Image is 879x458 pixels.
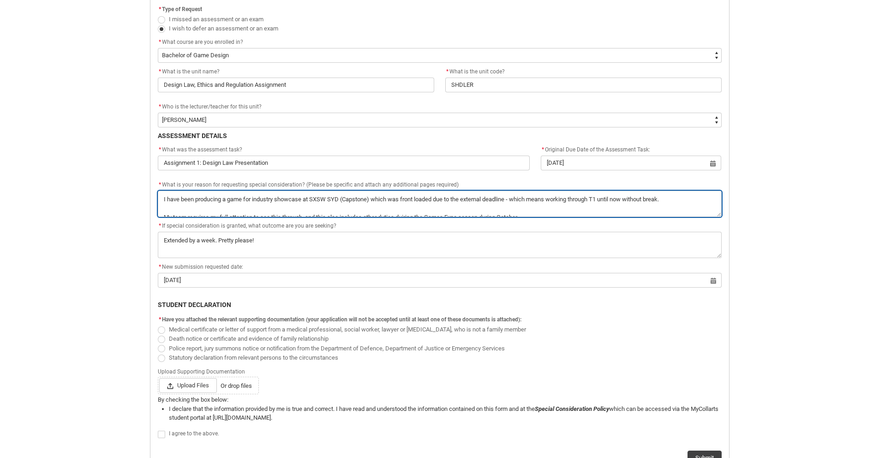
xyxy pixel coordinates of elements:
abbr: required [159,181,161,188]
span: Upload Files [159,378,217,393]
abbr: required [159,146,161,153]
abbr: required [159,103,161,110]
b: ASSESSMENT DETAILS [158,132,227,139]
span: What is your reason for requesting special consideration? (Please be specific and attach any addi... [158,181,459,188]
span: What is the unit name? [158,68,220,75]
span: Statutory declaration from relevant persons to the circumstances [169,354,338,361]
span: What is the unit code? [445,68,505,75]
span: What course are you enrolled in? [162,39,243,45]
span: I missed an assessment or an exam [169,16,263,23]
span: I wish to defer an assessment or an exam [169,25,278,32]
abbr: required [159,39,161,45]
abbr: required [159,6,161,12]
abbr: required [159,223,161,229]
span: Medical certificate or letter of support from a medical professional, social worker, lawyer or [M... [169,326,526,333]
span: Type of Request [162,6,202,12]
span: Have you attached the relevant supporting documentation (your application will not be accepted un... [162,316,521,323]
span: New submission requested date: [158,264,243,270]
span: Upload Supporting Documentation [158,366,249,376]
span: Who is the lecturer/teacher for this unit? [162,103,262,110]
abbr: required [542,146,544,153]
b: STUDENT DECLARATION [158,301,231,308]
abbr: required [159,316,161,323]
span: Or drop files [221,381,252,391]
span: Police report, jury summons notice or notification from the Department of Defence, Department of ... [169,345,505,352]
span: What was the assessment task? [158,146,242,153]
p: By checking the box below: [158,395,722,404]
i: Special Consideration Policy [535,405,609,412]
abbr: required [159,68,161,75]
abbr: required [159,264,161,270]
span: Original Due Date of the Assessment Task: [541,146,650,153]
span: If special consideration is granted, what outcome are you are seeking? [158,223,336,229]
span: Death notice or certificate and evidence of family relationship [169,335,329,342]
abbr: required [446,68,448,75]
span: I agree to the above. [169,430,219,437]
li: I declare that the information provided by me is true and correct. I have read and understood the... [169,404,722,422]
